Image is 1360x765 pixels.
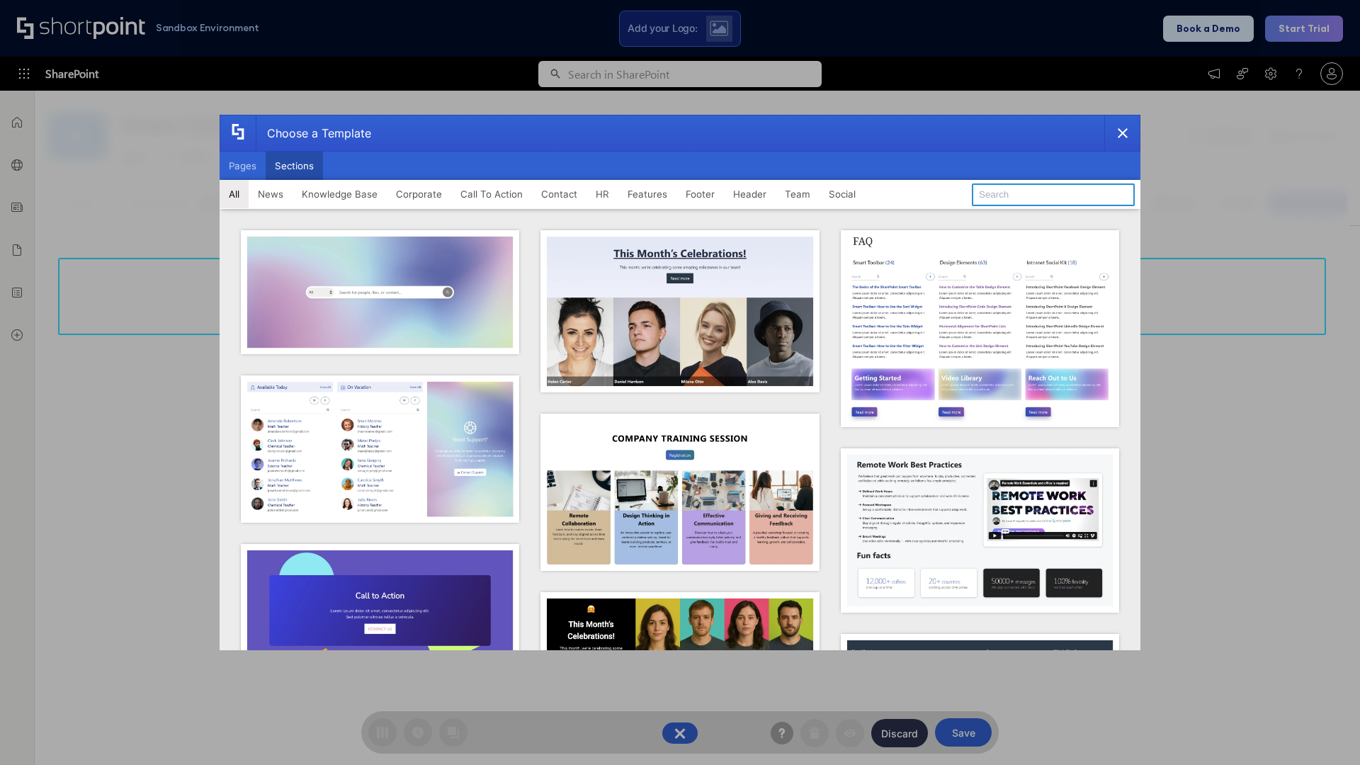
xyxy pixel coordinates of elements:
[724,180,776,208] button: Header
[249,180,293,208] button: News
[820,180,865,208] button: Social
[1105,601,1360,765] iframe: Chat Widget
[618,180,676,208] button: Features
[972,183,1135,206] input: Search
[220,152,266,180] button: Pages
[776,180,820,208] button: Team
[220,115,1140,650] div: template selector
[256,115,371,151] div: Choose a Template
[266,152,323,180] button: Sections
[387,180,451,208] button: Corporate
[293,180,387,208] button: Knowledge Base
[676,180,724,208] button: Footer
[451,180,532,208] button: Call To Action
[532,180,586,208] button: Contact
[220,180,249,208] button: All
[586,180,618,208] button: HR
